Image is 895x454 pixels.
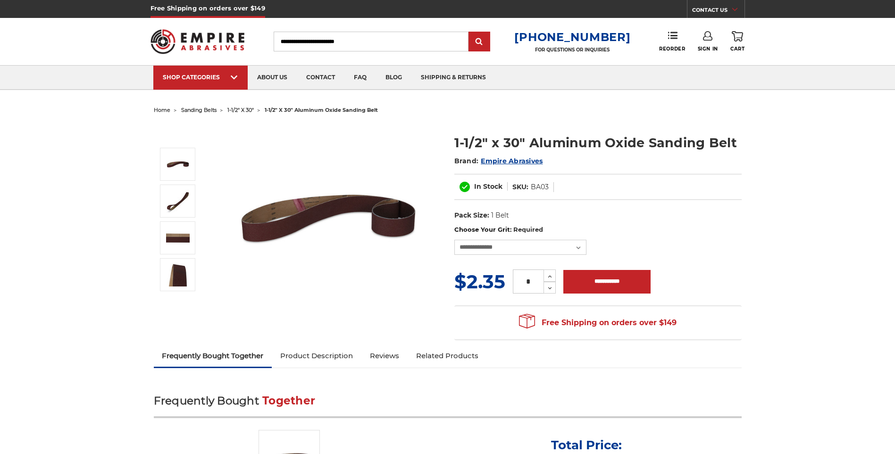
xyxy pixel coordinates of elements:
[166,263,190,286] img: 1-1/2" x 30" - Aluminum Oxide Sanding Belt
[730,46,744,52] span: Cart
[248,66,297,90] a: about us
[659,31,685,51] a: Reorder
[514,47,630,53] p: FOR QUESTIONS OR INQUIRIES
[163,74,238,81] div: SHOP CATEGORIES
[262,394,315,407] span: Together
[376,66,411,90] a: blog
[154,394,259,407] span: Frequently Bought
[531,182,549,192] dd: BA03
[265,107,378,113] span: 1-1/2" x 30" aluminum oxide sanding belt
[513,226,543,233] small: Required
[454,157,479,165] span: Brand:
[454,134,742,152] h1: 1-1/2" x 30" Aluminum Oxide Sanding Belt
[730,31,744,52] a: Cart
[234,124,423,312] img: 1-1/2" x 30" Sanding Belt - Aluminum Oxide
[181,107,217,113] a: sanding belts
[519,313,677,332] span: Free Shipping on orders over $149
[481,157,543,165] a: Empire Abrasives
[227,107,254,113] a: 1-1/2" x 30"
[361,345,408,366] a: Reviews
[166,152,190,176] img: 1-1/2" x 30" Sanding Belt - Aluminum Oxide
[154,107,170,113] a: home
[272,345,361,366] a: Product Description
[491,210,509,220] dd: 1 Belt
[454,210,489,220] dt: Pack Size:
[411,66,495,90] a: shipping & returns
[514,30,630,44] a: [PHONE_NUMBER]
[474,182,502,191] span: In Stock
[166,189,190,213] img: 1-1/2" x 30" Aluminum Oxide Sanding Belt
[344,66,376,90] a: faq
[454,225,742,235] label: Choose Your Grit:
[698,46,718,52] span: Sign In
[454,270,505,293] span: $2.35
[151,23,245,60] img: Empire Abrasives
[512,182,528,192] dt: SKU:
[470,33,489,51] input: Submit
[692,5,744,18] a: CONTACT US
[154,345,272,366] a: Frequently Bought Together
[166,226,190,250] img: 1-1/2" x 30" AOX Sanding Belt
[659,46,685,52] span: Reorder
[408,345,487,366] a: Related Products
[297,66,344,90] a: contact
[551,437,622,453] p: Total Price:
